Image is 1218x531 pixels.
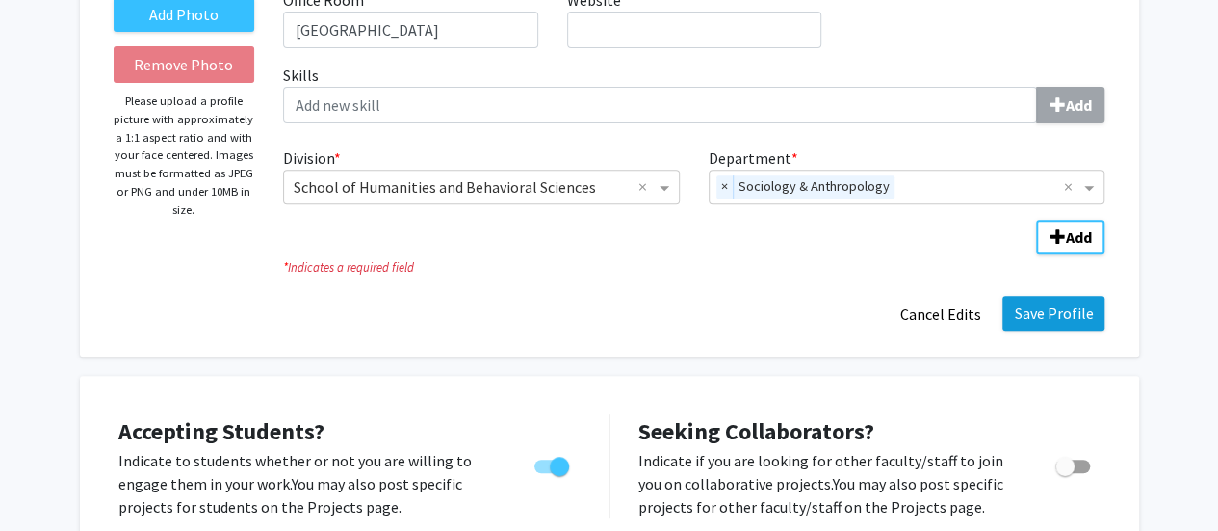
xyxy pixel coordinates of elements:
[1036,87,1104,123] button: Skills
[283,87,1037,123] input: SkillsAdd
[638,449,1019,518] p: Indicate if you are looking for other faculty/staff to join you on collaborative projects. You ma...
[1063,175,1079,199] span: Clear all
[283,64,1104,123] label: Skills
[1036,220,1104,254] button: Add Division/Department
[269,146,694,204] div: Division
[114,93,255,219] p: Please upload a profile picture with approximately a 1:1 aspect ratio and with your face centered...
[283,258,1104,277] i: Indicates a required field
[14,444,82,517] iframe: Chat
[118,416,324,446] span: Accepting Students?
[638,175,655,199] span: Clear all
[887,296,993,332] button: Cancel Edits
[283,170,680,204] ng-select: Division
[1002,296,1104,331] button: Save Profile
[638,416,874,446] span: Seeking Collaborators?
[1065,95,1091,115] b: Add
[709,170,1105,204] ng-select: Department
[694,146,1120,204] div: Department
[114,46,255,83] button: Remove Photo
[118,449,498,518] p: Indicate to students whether or not you are willing to engage them in your work. You may also pos...
[716,175,734,199] span: ×
[1048,449,1101,478] div: Toggle
[527,449,580,478] div: Toggle
[1065,227,1091,247] b: Add
[734,175,894,199] span: Sociology & Anthropology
